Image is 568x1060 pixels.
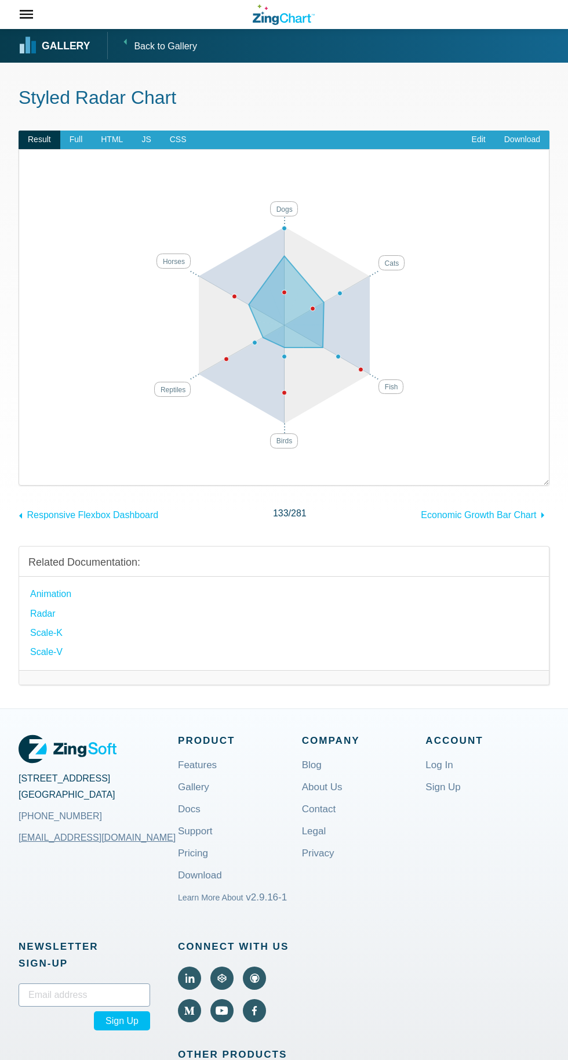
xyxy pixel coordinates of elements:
a: Visit ZingChart on Medium (external). [178,999,201,1022]
a: Visit ZingChart on Facebook (external). [243,999,266,1022]
a: Economic Growth Bar Chart [421,504,549,523]
span: Connect With Us [178,938,302,955]
a: Learn More About v2.9.16-1 [178,893,287,921]
a: Blog [302,761,322,788]
a: Visit ZingChart on CodePen (external). [210,967,234,990]
span: Result [19,131,60,149]
span: / [273,505,307,521]
span: 281 [291,508,307,518]
span: Sign Up [94,1011,150,1030]
a: Download [495,131,549,149]
span: Back to Gallery [134,33,196,59]
h3: Related Documentation: [28,556,540,569]
a: Docs [178,805,201,833]
a: Features [178,761,217,788]
span: CSS [161,131,196,149]
a: Visit ZingChart on LinkedIn (external). [178,967,201,990]
a: Edit [463,131,495,149]
a: Pricing [178,849,208,877]
span: Product [178,732,302,749]
a: Support [178,827,213,855]
strong: Gallery [42,41,90,52]
a: Visit ZingChart on GitHub (external). [243,967,266,990]
a: Responsive Flexbox Dashboard [19,504,158,523]
a: Animation [30,586,71,602]
span: Full [60,131,92,149]
a: Legal [302,827,326,855]
a: [PHONE_NUMBER] [19,802,178,830]
a: Sign Up [425,783,460,811]
a: Download [178,871,222,899]
span: v2.9.16-1 [246,892,287,903]
a: Gallery [178,783,209,811]
span: JS [132,131,160,149]
a: Privacy [302,849,334,877]
span: Company [302,732,426,749]
a: [EMAIL_ADDRESS][DOMAIN_NAME] [19,824,176,852]
span: Newsletter Sign‑up [19,938,150,972]
a: Gallery [20,37,90,55]
a: ZingChart Logo. Click to return to the homepage [253,5,315,25]
a: Log In [425,761,453,788]
a: Back to Gallery [107,32,196,59]
a: Scale-K [30,625,63,641]
a: About Us [302,783,343,811]
address: [STREET_ADDRESS] [GEOGRAPHIC_DATA] [19,770,178,830]
span: Responsive Flexbox Dashboard [27,510,158,520]
small: Learn More About [178,893,243,902]
a: Scale-V [30,644,63,660]
span: 133 [273,508,289,518]
a: ZingSoft Logo. Click to visit the ZingSoft site (external). [19,732,116,766]
span: HTML [92,131,132,149]
span: Economic Growth Bar Chart [421,510,536,520]
a: Visit ZingChart on YouTube (external). [210,999,234,1022]
a: Radar [30,606,56,621]
h1: Styled Radar Chart [19,86,549,112]
a: Contact [302,805,336,833]
span: Account [425,732,549,749]
input: Email address [19,983,150,1007]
